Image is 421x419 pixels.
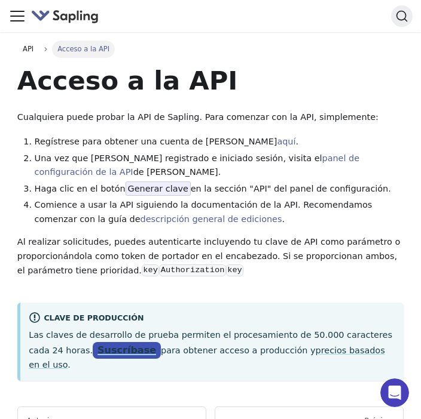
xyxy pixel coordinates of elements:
a: Suscríbase [93,342,161,359]
p: Cualquiera puede probar la API de Sapling. Para comenzar con la API, simplemente: [17,110,404,125]
button: Alternar barra de navegación [8,7,26,25]
span: Acceso a la API [52,41,115,57]
code: key [226,264,243,276]
a: API [17,41,39,57]
a: aquí [277,137,295,146]
nav: Pan rallado [17,41,404,57]
li: Regístrese para obtener una cuenta de [PERSON_NAME] . [35,135,404,149]
div: Abra Intercom Messenger [5,5,214,38]
font: Clave de producción [44,313,144,322]
button: Buscar (Ctrl+K) [391,5,413,27]
a: precios basados en el uso [29,346,385,369]
code: Authorization [159,264,225,276]
div: The team will reply as soon as they can [13,20,179,32]
div: Need help? [13,10,179,20]
span: API [23,45,33,53]
img: Sapling.ai [31,8,99,25]
li: Haga clic en el botón en la sección "API" del panel de configuración. [35,182,404,196]
p: Las claves de desarrollo de prueba permiten el procesamiento de 50.000 caracteres cada 24 horas. ... [29,328,395,372]
a: descripción general de ediciones [141,214,282,224]
font: Al realizar solicitudes, puedes autenticarte incluyendo tu clave de API como parámetro o proporci... [17,237,400,275]
h1: Acceso a la API [17,64,404,97]
li: Comience a usar la API siguiendo la documentación de la API. Recomendamos comenzar con la guía de . [35,198,404,227]
code: key [142,264,159,276]
iframe: Intercom live chat [380,378,409,407]
a: Sapling.ai [31,8,103,25]
li: Una vez que [PERSON_NAME] registrado e iniciado sesión, visita el de [PERSON_NAME]. [35,152,404,180]
span: Generar clave [126,181,191,196]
